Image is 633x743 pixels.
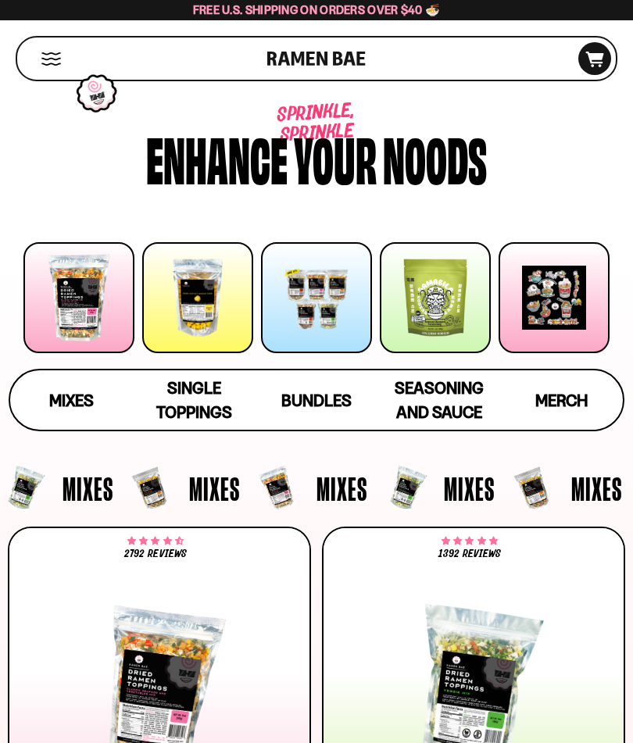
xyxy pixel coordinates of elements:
[189,472,240,505] span: Mixes
[124,548,186,559] span: 2792 reviews
[281,391,352,410] span: Bundles
[63,472,113,505] span: Mixes
[156,378,232,422] span: Single Toppings
[438,548,501,559] span: 1392 reviews
[377,370,500,430] a: Seasoning and Sauce
[146,130,288,186] div: Enhance
[127,538,183,545] span: 4.68 stars
[316,472,367,505] span: Mixes
[256,370,378,430] a: Bundles
[571,472,622,505] span: Mixes
[442,538,497,545] span: 4.76 stars
[500,370,623,430] a: Merch
[294,130,377,186] div: your
[193,2,441,17] span: Free U.S. Shipping on Orders over $40 🍜
[383,130,487,186] div: noods
[535,391,588,410] span: Merch
[10,370,133,430] a: Mixes
[133,370,256,430] a: Single Toppings
[395,378,484,422] span: Seasoning and Sauce
[49,391,94,410] span: Mixes
[41,52,62,66] button: Mobile Menu Trigger
[444,472,495,505] span: Mixes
